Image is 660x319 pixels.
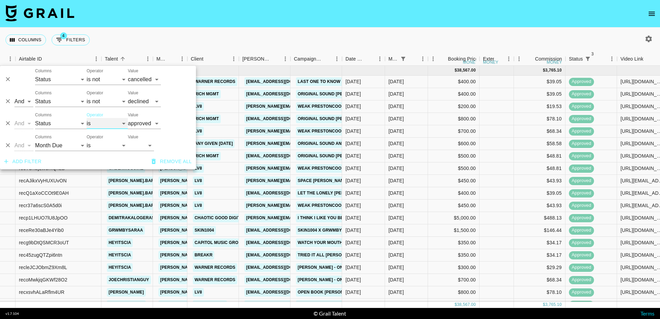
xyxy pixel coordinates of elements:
[19,264,67,271] div: recleJCJObmZ9Xm8L
[15,52,101,66] div: Airtable ID
[545,302,562,308] div: 3,765.10
[244,288,321,297] a: [EMAIL_ADDRESS][DOMAIN_NAME]
[388,214,404,221] div: Sep '25
[296,115,373,123] a: original sound [PERSON_NAME]
[191,52,203,66] div: Client
[107,276,151,284] a: joechristianguy
[296,238,381,247] a: Watch Your Mouth [PERSON_NAME]
[19,190,69,196] div: recQ1aXoCCOt9E0AH
[244,226,321,235] a: [EMAIL_ADDRESS][DOMAIN_NAME]
[118,54,128,64] button: Sort
[87,134,103,140] label: Operator
[454,67,457,73] div: $
[428,100,480,113] div: $200.00
[107,189,172,198] a: [PERSON_NAME].barkley22
[385,52,428,66] div: Month Due
[193,127,204,136] a: LV8
[514,262,565,274] div: $29.29
[193,152,221,160] a: Rich MGMT
[158,226,271,235] a: [PERSON_NAME][EMAIL_ADDRESS][DOMAIN_NAME]
[494,54,504,64] button: Sort
[398,54,408,64] button: Show filters
[244,251,321,259] a: [EMAIL_ADDRESS][DOMAIN_NAME]
[408,54,418,64] button: Sort
[244,152,321,160] a: [EMAIL_ADDRESS][DOMAIN_NAME]
[569,264,594,271] span: approved
[158,177,271,185] a: [PERSON_NAME][EMAIL_ADDRESS][DOMAIN_NAME]
[193,139,234,148] a: Any given [DATE]
[296,189,371,198] a: Let The Lonely [PERSON_NAME]
[107,201,172,210] a: [PERSON_NAME].barkley22
[5,5,74,21] img: Grail Talent
[620,52,643,66] div: Video Link
[158,251,271,259] a: [PERSON_NAME][EMAIL_ADDRESS][DOMAIN_NAME]
[345,128,361,135] div: 9/8/2025
[448,52,478,66] div: Booking Price
[388,239,404,246] div: Sep '25
[645,7,659,21] button: open drawer
[14,96,33,107] select: Logic operator
[229,54,239,64] button: Menu
[52,34,90,45] button: Show filters
[428,274,480,286] div: $700.00
[158,238,271,247] a: [PERSON_NAME][EMAIL_ADDRESS][DOMAIN_NAME]
[345,289,361,296] div: 8/26/2025
[569,153,594,159] span: approved
[158,214,271,222] a: [PERSON_NAME][EMAIL_ADDRESS][DOMAIN_NAME]
[5,54,15,64] button: Menu
[569,240,594,246] span: approved
[514,175,565,187] div: $43.93
[107,263,133,272] a: heyitscia
[535,52,562,66] div: Commission
[428,88,480,100] div: $400.00
[3,140,13,150] button: Delete
[569,289,594,296] span: approved
[296,214,437,222] a: I Think I Like You Better When You’re Gone [PERSON_NAME]
[19,202,62,209] div: recr37a6scS0A5d0i
[388,190,404,196] div: Sep '25
[187,52,239,66] div: Client
[345,264,361,271] div: 9/15/2025
[19,177,67,184] div: recAJikxVyHUXUvON
[35,134,52,140] label: Columns
[91,54,101,64] button: Menu
[203,54,213,64] button: Sort
[143,54,153,64] button: Menu
[5,34,46,45] button: Select columns
[167,54,177,64] button: Sort
[345,165,361,172] div: 9/30/2025
[193,115,221,123] a: Rich MGMT
[296,226,372,235] a: SKIN1004 x grwmbysaraa 5 of 5
[345,91,361,97] div: 9/22/2025
[239,52,290,66] div: Booker
[193,276,237,284] a: Warner Records
[514,54,524,64] button: Menu
[244,115,321,123] a: [EMAIL_ADDRESS][DOMAIN_NAME]
[128,68,138,74] label: Value
[388,227,404,234] div: Sep '25
[296,263,399,272] a: [PERSON_NAME] - Only [DEMOGRAPHIC_DATA]
[87,90,103,96] label: Operator
[158,288,271,297] a: [PERSON_NAME][EMAIL_ADDRESS][DOMAIN_NAME]
[296,77,388,86] a: Last One To Know GavinAdcockMusic
[388,91,404,97] div: Sep '25
[569,277,594,283] span: approved
[14,140,33,151] select: Logic operator
[244,201,356,210] a: [PERSON_NAME][EMAIL_ADDRESS][DOMAIN_NAME]
[60,32,67,39] span: 4
[569,215,594,221] span: approved
[296,139,363,148] a: original sound AnthonyQ.
[365,54,375,64] button: Sort
[280,54,290,64] button: Menu
[345,239,361,246] div: 8/31/2025
[388,128,404,135] div: Sep '25
[35,90,52,96] label: Columns
[244,102,356,111] a: [PERSON_NAME][EMAIL_ADDRESS][DOMAIN_NAME]
[296,251,363,259] a: Tried it All [PERSON_NAME]
[3,96,13,106] button: Delete
[244,90,321,98] a: [EMAIL_ADDRESS][DOMAIN_NAME]
[193,77,237,86] a: Warner Records
[428,125,480,138] div: $700.00
[428,224,480,237] div: $1,500.00
[19,52,42,66] div: Airtable ID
